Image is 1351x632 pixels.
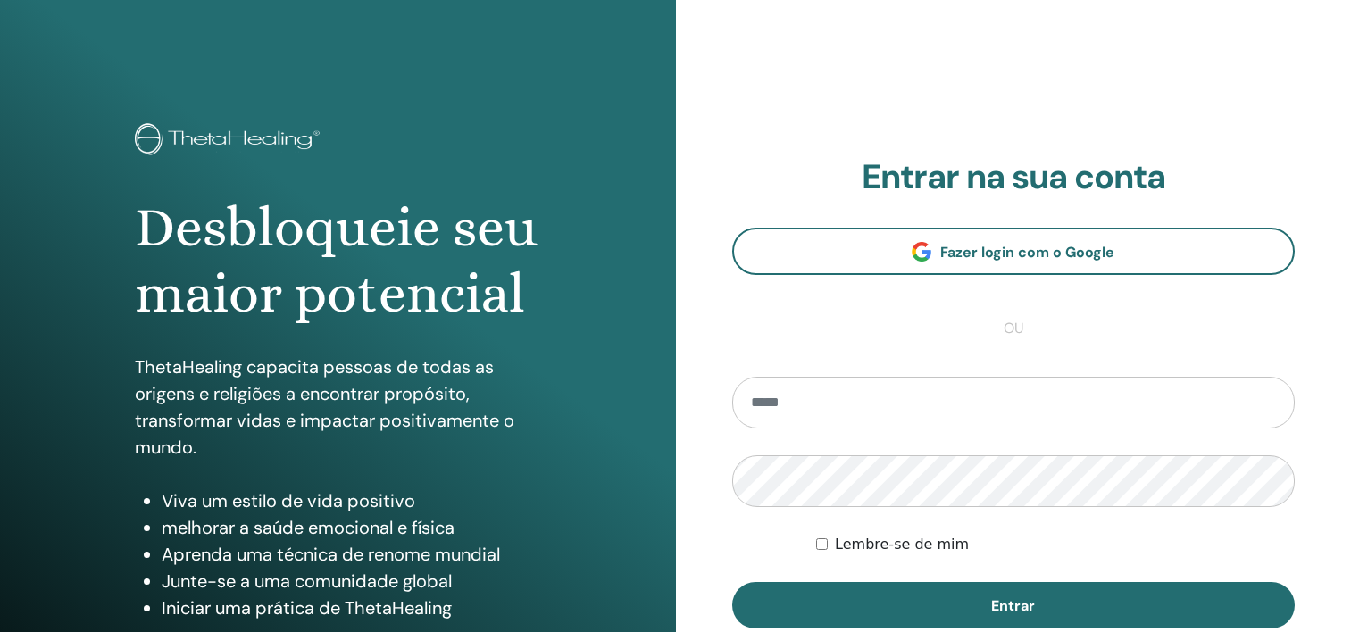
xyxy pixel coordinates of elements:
li: Iniciar uma prática de ThetaHealing [162,595,540,621]
a: Fazer login com o Google [732,228,1296,275]
span: Entrar [991,596,1035,615]
button: Entrar [732,582,1296,628]
h1: Desbloqueie seu maior potencial [135,195,540,328]
label: Lembre-se de mim [835,534,969,555]
div: Keep me authenticated indefinitely or until I manually logout [816,534,1295,555]
li: Junte-se a uma comunidade global [162,568,540,595]
p: ThetaHealing capacita pessoas de todas as origens e religiões a encontrar propósito, transformar ... [135,353,540,461]
li: melhorar a saúde emocional e física [162,514,540,541]
span: Fazer login com o Google [940,243,1114,262]
li: Viva um estilo de vida positivo [162,487,540,514]
h2: Entrar na sua conta [732,157,1296,198]
span: ou [995,318,1032,339]
li: Aprenda uma técnica de renome mundial [162,541,540,568]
